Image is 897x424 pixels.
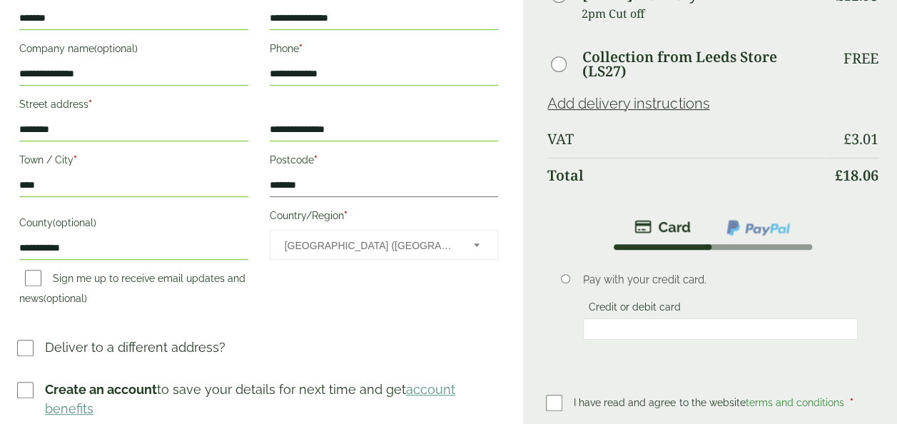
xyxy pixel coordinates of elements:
[53,217,96,228] span: (optional)
[547,122,825,156] th: VAT
[843,129,851,148] span: £
[19,273,245,308] label: Sign me up to receive email updates and news
[270,230,499,260] span: Country/Region
[314,154,318,166] abbr: required
[270,39,499,63] label: Phone
[835,166,878,185] bdi: 18.06
[270,150,499,174] label: Postcode
[843,129,878,148] bdi: 3.01
[574,397,846,408] span: I have read and agree to the website
[45,382,455,416] a: account benefits
[583,272,858,288] p: Pay with your credit card.
[725,218,791,237] img: ppcp-gateway.png
[44,293,87,304] span: (optional)
[88,99,92,110] abbr: required
[843,50,878,67] p: Free
[94,43,138,54] span: (optional)
[45,338,225,357] p: Deliver to a different address?
[547,95,709,112] a: Add delivery instructions
[582,50,825,79] label: Collection from Leeds Store (LS27)
[547,158,825,193] th: Total
[285,231,455,261] span: United Kingdom (UK)
[587,323,853,335] iframe: Secure card payment input frame
[19,213,248,237] label: County
[583,301,686,317] label: Credit or debit card
[344,210,348,221] abbr: required
[745,397,843,408] a: terms and conditions
[582,3,825,24] p: 2pm Cut off
[19,150,248,174] label: Town / City
[45,382,157,397] strong: Create an account
[299,43,303,54] abbr: required
[19,39,248,63] label: Company name
[634,218,691,236] img: stripe.png
[19,94,248,118] label: Street address
[270,206,499,230] label: Country/Region
[849,397,853,408] abbr: required
[45,380,500,418] p: to save your details for next time and get
[25,270,41,286] input: Sign me up to receive email updates and news(optional)
[74,154,77,166] abbr: required
[835,166,843,185] span: £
